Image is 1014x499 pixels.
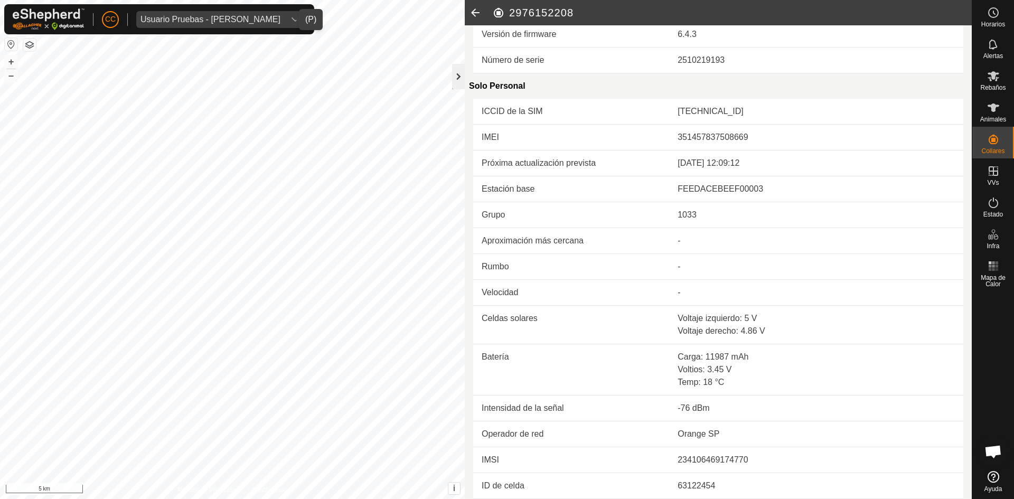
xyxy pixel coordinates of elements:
td: Batería [473,344,669,396]
div: Voltaje derecho: 4.86 V [678,325,955,337]
span: Usuario Pruebas - Gregorio Alarcia [136,11,285,28]
td: Orange SP [669,421,963,447]
td: Rumbo [473,254,669,280]
td: -76 dBm [669,396,963,421]
td: Versión de firmware [473,22,669,48]
td: IMEI [473,125,669,150]
td: - [669,280,963,306]
div: Solo Personal [469,73,963,99]
td: Celdas solares [473,306,669,344]
a: Contáctenos [251,485,287,495]
span: Animales [980,116,1006,123]
div: 6.4.3 [678,28,955,41]
td: IMSI [473,447,669,473]
div: Chat abierto [978,436,1009,467]
td: Velocidad [473,280,669,306]
td: Estación base [473,176,669,202]
div: Temp: 18 °C [678,376,955,389]
td: - [669,228,963,254]
td: [DATE] 12:09:12 [669,150,963,176]
td: Número de serie [473,48,669,73]
td: 351457837508669 [669,125,963,150]
button: i [448,483,460,494]
span: Alertas [983,53,1003,59]
td: - [669,254,963,280]
button: – [5,69,17,82]
td: 1033 [669,202,963,228]
span: Estado [983,211,1003,218]
td: Intensidad de la señal [473,396,669,421]
td: Aproximación más cercana [473,228,669,254]
td: Operador de red [473,421,669,447]
span: Infra [987,243,999,249]
td: 234106469174770 [669,447,963,473]
span: Horarios [981,21,1005,27]
td: [TECHNICAL_ID] [669,99,963,125]
td: FEEDACEBEEF00003 [669,176,963,202]
div: 2510219193 [678,54,955,67]
span: Mapa de Calor [975,275,1011,287]
span: Collares [981,148,1004,154]
h2: 2976152208 [492,6,972,19]
span: CC [105,14,116,25]
img: Logo Gallagher [13,8,84,30]
td: ID de celda [473,473,669,499]
span: i [453,484,455,493]
button: + [5,55,17,68]
button: Capas del Mapa [23,39,36,51]
td: Próxima actualización prevista [473,150,669,176]
button: Restablecer Mapa [5,38,17,51]
div: dropdown trigger [285,11,306,28]
td: Grupo [473,202,669,228]
a: Ayuda [972,467,1014,496]
td: 63122454 [669,473,963,499]
div: Carga: 11987 mAh [678,351,955,363]
td: ICCID de la SIM [473,99,669,125]
span: VVs [987,180,999,186]
a: Política de Privacidad [178,485,239,495]
div: Voltaje izquierdo: 5 V [678,312,955,325]
div: Voltios: 3.45 V [678,363,955,376]
span: Ayuda [984,486,1002,492]
div: Usuario Pruebas - [PERSON_NAME] [140,15,280,24]
span: Rebaños [980,84,1006,91]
